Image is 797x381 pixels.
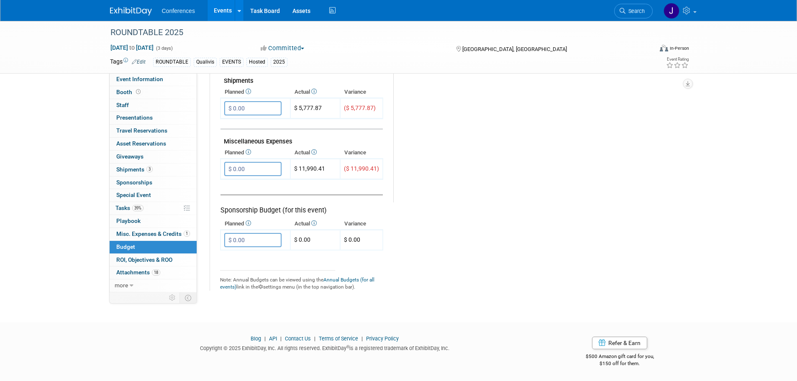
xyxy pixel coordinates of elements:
[194,58,217,66] div: Qualivis
[110,254,197,266] a: ROI, Objectives & ROO
[115,205,144,211] span: Tasks
[132,59,146,65] a: Edit
[128,44,136,51] span: to
[340,86,383,98] th: Variance
[262,335,268,342] span: |
[359,335,365,342] span: |
[110,125,197,137] a: Travel Reservations
[251,335,261,342] a: Blog
[116,230,190,237] span: Misc. Expenses & Credits
[592,337,647,349] a: Refer & Earn
[116,166,153,173] span: Shipments
[116,102,129,108] span: Staff
[116,179,152,186] span: Sponsorships
[552,360,687,367] div: $150 off for them.
[603,43,689,56] div: Event Format
[110,228,197,240] a: Misc. Expenses & Credits1
[666,57,689,61] div: Event Rating
[290,159,340,179] td: $ 11,990.41
[290,86,340,98] th: Actual
[220,58,243,66] div: EVENTS
[116,217,141,224] span: Playbook
[669,45,689,51] div: In-Person
[146,166,153,172] span: 3
[110,73,197,86] a: Event Information
[116,256,172,263] span: ROI, Objectives & ROO
[110,343,540,352] div: Copyright © 2025 ExhibitDay, Inc. All rights reserved. ExhibitDay is a registered trademark of Ex...
[278,335,284,342] span: |
[116,76,163,82] span: Event Information
[110,138,197,150] a: Asset Reservations
[346,345,349,349] sup: ®
[110,176,197,189] a: Sponsorships
[116,269,160,276] span: Attachments
[184,230,190,237] span: 1
[462,46,567,52] span: [GEOGRAPHIC_DATA], [GEOGRAPHIC_DATA]
[155,46,173,51] span: (3 days)
[664,3,679,19] img: Jenny Clavero
[312,335,318,342] span: |
[285,335,311,342] a: Contact Us
[220,194,383,215] div: Sponsorship Budget (for this event)
[625,8,645,14] span: Search
[110,7,152,15] img: ExhibitDay
[319,335,358,342] a: Terms of Service
[110,241,197,253] a: Budget
[220,272,383,291] div: Note: Annual Budgets can be viewed using the link in the settings menu (in the top navigation bar).
[110,189,197,202] a: Special Event
[110,266,197,279] a: Attachments18
[165,292,180,303] td: Personalize Event Tab Strip
[290,218,340,230] th: Actual
[110,215,197,228] a: Playbook
[116,114,153,121] span: Presentations
[290,98,340,119] td: $ 5,777.87
[110,112,197,124] a: Presentations
[134,89,142,95] span: Booth not reserved yet
[110,57,146,67] td: Tags
[271,58,287,66] div: 2025
[614,4,653,18] a: Search
[116,140,166,147] span: Asset Reservations
[340,147,383,159] th: Variance
[179,292,197,303] td: Toggle Event Tabs
[366,335,399,342] a: Privacy Policy
[344,165,379,172] span: ($ 11,990.41)
[162,8,195,14] span: Conferences
[344,236,360,243] span: $ 0.00
[660,45,668,51] img: Format-Inperson.png
[116,192,151,198] span: Special Event
[152,269,160,276] span: 18
[552,348,687,367] div: $500 Amazon gift card for you,
[269,335,277,342] a: API
[153,58,191,66] div: ROUNDTABLE
[246,58,268,66] div: Hosted
[110,151,197,163] a: Giveaways
[110,44,154,51] span: [DATE] [DATE]
[220,147,290,159] th: Planned
[220,86,290,98] th: Planned
[110,279,197,292] a: more
[132,205,144,211] span: 39%
[110,164,197,176] a: Shipments3
[344,105,376,111] span: ($ 5,777.87)
[220,129,383,147] td: Miscellaneous Expenses
[220,218,290,230] th: Planned
[110,86,197,99] a: Booth
[220,69,383,87] td: Shipments
[340,218,383,230] th: Variance
[258,44,308,53] button: Committed
[115,282,128,289] span: more
[110,202,197,215] a: Tasks39%
[290,230,340,251] td: $ 0.00
[116,153,144,160] span: Giveaways
[116,127,167,134] span: Travel Reservations
[116,89,142,95] span: Booth
[290,147,340,159] th: Actual
[116,243,135,250] span: Budget
[110,99,197,112] a: Staff
[108,25,640,40] div: ROUNDTABLE 2025
[220,265,383,272] div: _______________________________________________________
